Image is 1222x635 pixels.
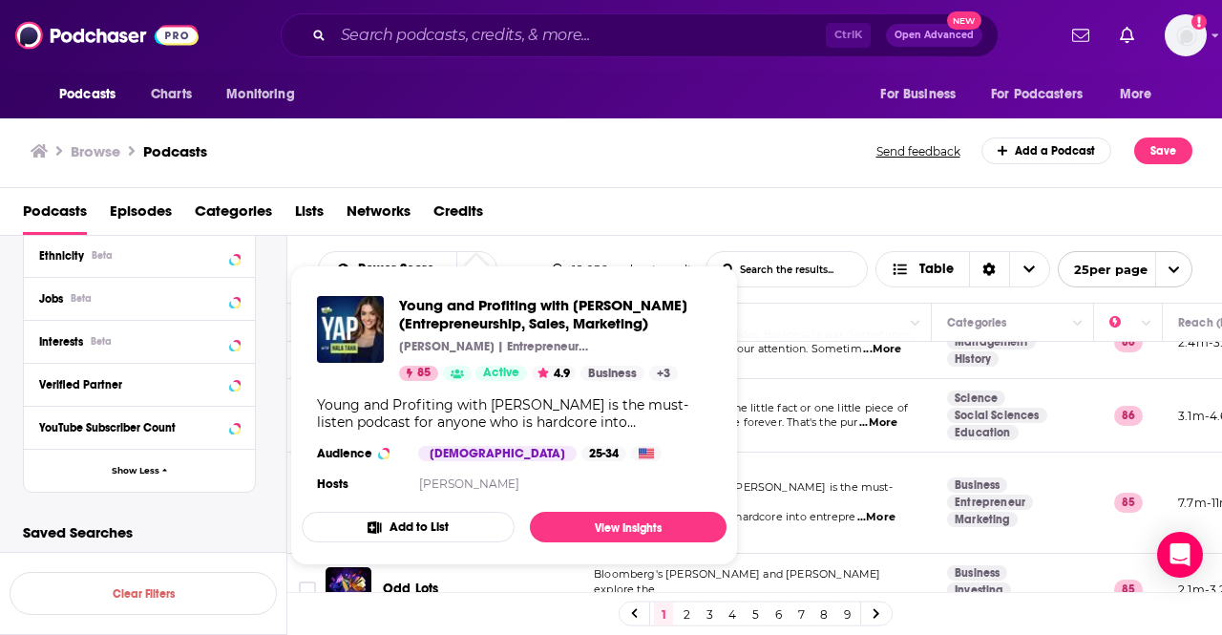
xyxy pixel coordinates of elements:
span: 85 [417,364,431,383]
input: Search podcasts, credits, & more... [333,20,826,51]
a: Entrepreneur [947,495,1033,510]
span: New [947,11,981,30]
button: open menu [867,76,980,113]
span: the prize is your wallet or your attention. Sometim [594,342,862,355]
a: Marketing [947,512,1018,527]
span: Young and Profiting with [PERSON_NAME] (Entrepreneurship, Sales, Marketing) [399,296,711,332]
div: Beta [71,292,92,305]
button: Verified Partner [39,371,240,395]
p: 85 [1114,580,1143,599]
span: For Podcasters [991,81,1083,108]
span: Bloomberg's [PERSON_NAME] and [PERSON_NAME] explore the [594,567,880,596]
a: Business [947,477,1007,493]
span: Sometimes all it takes is one little fact or one little piece of [594,401,908,414]
a: 5 [746,603,765,625]
button: Column Actions [1135,312,1158,335]
button: open menu [1058,251,1192,287]
a: Active [475,366,527,381]
a: 6 [769,603,788,625]
button: InterestsBeta [39,328,240,352]
p: 86 [1114,406,1143,425]
div: Categories [947,311,1006,334]
a: Young and Profiting with Hala Taha (Entrepreneurship, Sales, Marketing) [399,296,711,332]
a: Lists [295,196,324,235]
button: Column Actions [904,312,927,335]
button: EthnicityBeta [39,243,240,266]
a: 2 [677,603,696,625]
p: 86 [1114,332,1143,351]
a: Networks [347,196,411,235]
button: Add to List [302,512,515,542]
img: User Profile [1165,14,1207,56]
div: 25-34 [581,446,626,461]
button: JobsBeta [39,286,240,309]
div: Beta [92,249,113,262]
button: Show profile menu [1165,14,1207,56]
p: Saved Searches [23,523,256,541]
a: Odd Lots [383,580,438,599]
a: Education [947,425,1019,440]
div: Beta [91,335,112,348]
span: Jobs [39,292,63,306]
a: Credits [433,196,483,235]
a: 1 [654,603,673,625]
span: Charts [151,81,192,108]
img: Podchaser - Follow, Share and Rate Podcasts [15,17,199,53]
span: Show Less [112,466,159,476]
span: Ethnicity [39,249,84,263]
img: Odd Lots [326,567,371,613]
button: open menu [213,76,319,113]
div: [DEMOGRAPHIC_DATA] [418,446,577,461]
h2: Choose List sort [318,251,497,287]
span: Toggle select row [299,582,316,599]
div: YouTube Subscriber Count [39,421,223,434]
a: History [947,351,999,367]
span: Open Advanced [895,31,974,40]
div: Sort Direction [969,252,1009,286]
a: Charts [138,76,203,113]
button: open menu [979,76,1110,113]
a: Episodes [110,196,172,235]
button: open menu [1106,76,1176,113]
button: Send feedback [871,143,966,159]
a: +3 [649,366,678,381]
span: ...More [857,510,895,525]
a: Investing [947,582,1011,598]
span: ...More [863,342,901,357]
span: Active [483,364,519,383]
p: 85 [1114,493,1143,512]
div: Power Score [1109,311,1136,334]
a: Social Sciences [947,408,1047,423]
span: For Business [880,81,956,108]
img: Young and Profiting with Hala Taha (Entrepreneurship, Sales, Marketing) [317,296,384,363]
span: wisdom to change your life forever. That's the pur [594,415,858,429]
h2: Choose View [875,251,1050,287]
span: Monitoring [226,81,294,108]
p: [PERSON_NAME] | Entrepreneurship, Sales, Marketing | YAP Media Network [399,339,590,354]
button: YouTube Subscriber Count [39,414,240,438]
button: open menu [456,252,496,286]
span: Young and Profiting with [PERSON_NAME] is the must-listen [594,480,893,509]
a: Categories [195,196,272,235]
a: View Insights [530,512,727,542]
span: Odd Lots [383,581,438,597]
button: Show Less [24,449,255,492]
span: Podcasts [23,196,87,235]
div: Open Intercom Messenger [1157,532,1203,578]
a: Podcasts [143,142,207,160]
a: 9 [837,603,856,625]
span: Table [919,263,954,276]
span: ...More [859,415,897,431]
svg: Add a profile image [1191,14,1207,30]
a: 7 [791,603,811,625]
a: Business [580,366,644,381]
h3: Browse [71,142,120,160]
button: Clear Filters [10,572,277,615]
button: 4.9 [532,366,576,381]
